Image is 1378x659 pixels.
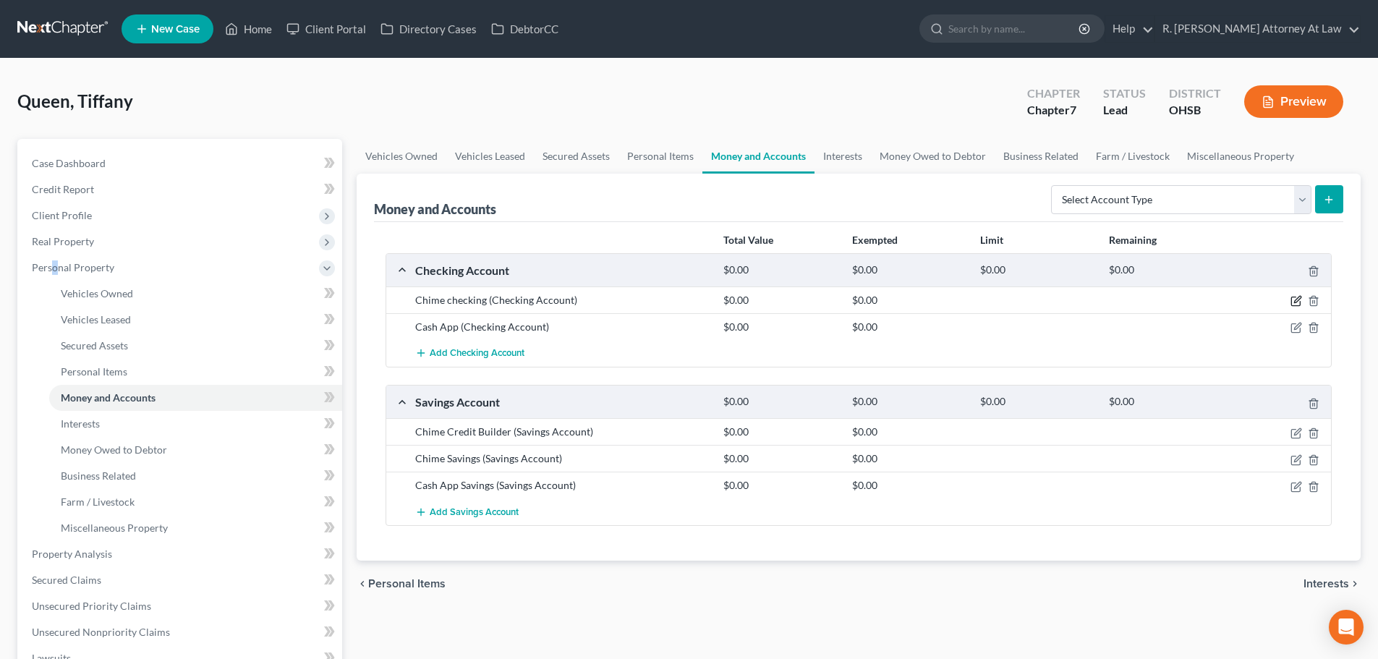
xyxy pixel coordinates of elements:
strong: Exempted [852,234,898,246]
i: chevron_right [1349,578,1361,590]
span: Secured Assets [61,339,128,352]
div: Chapter [1027,102,1080,119]
a: Property Analysis [20,541,342,567]
span: Secured Claims [32,574,101,586]
a: Business Related [49,463,342,489]
button: chevron_left Personal Items [357,578,446,590]
a: Secured Assets [534,139,618,174]
strong: Remaining [1109,234,1157,246]
span: Unsecured Nonpriority Claims [32,626,170,638]
span: Vehicles Owned [61,287,133,299]
span: Vehicles Leased [61,313,131,326]
a: Miscellaneous Property [49,515,342,541]
div: $0.00 [845,451,973,466]
div: $0.00 [716,293,844,307]
div: Checking Account [408,263,716,278]
span: Credit Report [32,183,94,195]
div: Status [1103,85,1146,102]
div: $0.00 [716,425,844,439]
a: Credit Report [20,177,342,203]
div: Chapter [1027,85,1080,102]
span: Farm / Livestock [61,496,135,508]
div: Cash App (Checking Account) [408,320,716,334]
div: $0.00 [973,395,1101,409]
div: $0.00 [845,478,973,493]
a: Money and Accounts [49,385,342,411]
span: Miscellaneous Property [61,522,168,534]
div: $0.00 [716,451,844,466]
a: Money Owed to Debtor [871,139,995,174]
a: Secured Assets [49,333,342,359]
div: Chime checking (Checking Account) [408,293,716,307]
a: Money and Accounts [702,139,815,174]
button: Interests chevron_right [1303,578,1361,590]
div: $0.00 [845,395,973,409]
div: $0.00 [845,320,973,334]
span: Interests [1303,578,1349,590]
a: Client Portal [279,16,373,42]
div: District [1169,85,1221,102]
div: Money and Accounts [374,200,496,218]
i: chevron_left [357,578,368,590]
a: Interests [815,139,871,174]
span: Personal Property [32,261,114,273]
a: Vehicles Leased [446,139,534,174]
span: Personal Items [61,365,127,378]
span: Money and Accounts [61,391,156,404]
a: Unsecured Nonpriority Claims [20,619,342,645]
span: New Case [151,24,200,35]
a: Farm / Livestock [1087,139,1178,174]
button: Preview [1244,85,1343,118]
span: Real Property [32,235,94,247]
div: $0.00 [845,425,973,439]
span: Unsecured Priority Claims [32,600,151,612]
a: Interests [49,411,342,437]
div: $0.00 [1102,263,1230,277]
span: Add Checking Account [430,348,524,360]
button: Add Savings Account [415,498,519,525]
a: Case Dashboard [20,150,342,177]
div: Chime Credit Builder (Savings Account) [408,425,716,439]
a: Vehicles Leased [49,307,342,333]
span: Add Savings Account [430,506,519,518]
div: $0.00 [716,320,844,334]
div: Cash App Savings (Savings Account) [408,478,716,493]
input: Search by name... [948,15,1081,42]
span: Business Related [61,469,136,482]
a: Miscellaneous Property [1178,139,1303,174]
div: Open Intercom Messenger [1329,610,1364,645]
div: $0.00 [1102,395,1230,409]
div: OHSB [1169,102,1221,119]
strong: Total Value [723,234,773,246]
a: Help [1105,16,1154,42]
a: Vehicles Owned [49,281,342,307]
a: Farm / Livestock [49,489,342,515]
div: $0.00 [845,293,973,307]
a: Personal Items [618,139,702,174]
div: Chime Savings (Savings Account) [408,451,716,466]
a: Home [218,16,279,42]
span: 7 [1070,103,1076,116]
div: $0.00 [716,263,844,277]
div: Lead [1103,102,1146,119]
a: Money Owed to Debtor [49,437,342,463]
div: $0.00 [845,263,973,277]
a: R. [PERSON_NAME] Attorney At Law [1155,16,1360,42]
div: $0.00 [716,478,844,493]
div: $0.00 [973,263,1101,277]
div: Savings Account [408,394,716,409]
span: Client Profile [32,209,92,221]
a: Unsecured Priority Claims [20,593,342,619]
div: $0.00 [716,395,844,409]
a: Secured Claims [20,567,342,593]
span: Case Dashboard [32,157,106,169]
button: Add Checking Account [415,340,524,367]
a: Business Related [995,139,1087,174]
a: DebtorCC [484,16,566,42]
a: Vehicles Owned [357,139,446,174]
span: Property Analysis [32,548,112,560]
span: Personal Items [368,578,446,590]
strong: Limit [980,234,1003,246]
a: Personal Items [49,359,342,385]
a: Directory Cases [373,16,484,42]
